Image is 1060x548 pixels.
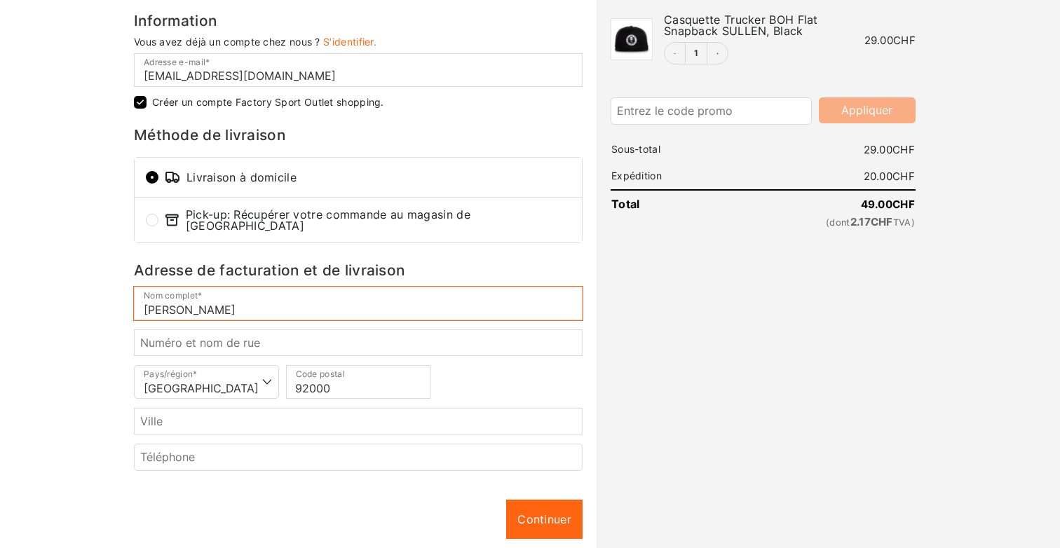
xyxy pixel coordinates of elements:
input: Téléphone [134,444,583,470]
button: Appliquer [819,97,916,123]
span: Pick-up: Récupérer votre commande au magasin de [GEOGRAPHIC_DATA] [164,209,571,231]
th: Expédition [611,170,712,181]
span: CHF [893,34,916,47]
span: CHF [892,170,915,183]
input: Entrez le code promo [611,97,812,124]
input: Code postal [286,365,431,399]
th: Sous-total [611,144,712,155]
span: CHF [871,215,893,228]
h3: Méthode de livraison [134,128,583,143]
label: Créer un compte Factory Sport Outlet shopping. [152,97,384,107]
h3: Adresse de facturation et de livraison [134,263,583,278]
button: Décrémentation [665,43,686,64]
a: Modifier [686,49,707,57]
a: Continuer [506,500,583,539]
bdi: 20.00 [864,170,915,183]
h3: Information [134,14,583,29]
input: Numéro et nom de rue [134,329,583,356]
span: Livraison à domicile [164,169,571,186]
th: Total [611,198,712,210]
span: CHF [892,143,915,156]
span: Vous avez déjà un compte chez nous ? [134,36,320,48]
span: 2.17 [850,215,893,228]
span: Casquette Trucker BOH Flat Snapback SULLEN, Black [664,13,818,38]
a: S’identifier. [323,36,376,48]
input: Ville [134,408,583,434]
bdi: 29.00 [864,34,916,47]
span: CHF [892,198,915,211]
button: Incrément [707,43,728,64]
bdi: 49.00 [861,198,915,211]
input: Nom complet [134,287,583,320]
small: (dont TVA) [713,217,915,228]
bdi: 29.00 [864,143,915,156]
input: Adresse e-mail [134,53,583,87]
